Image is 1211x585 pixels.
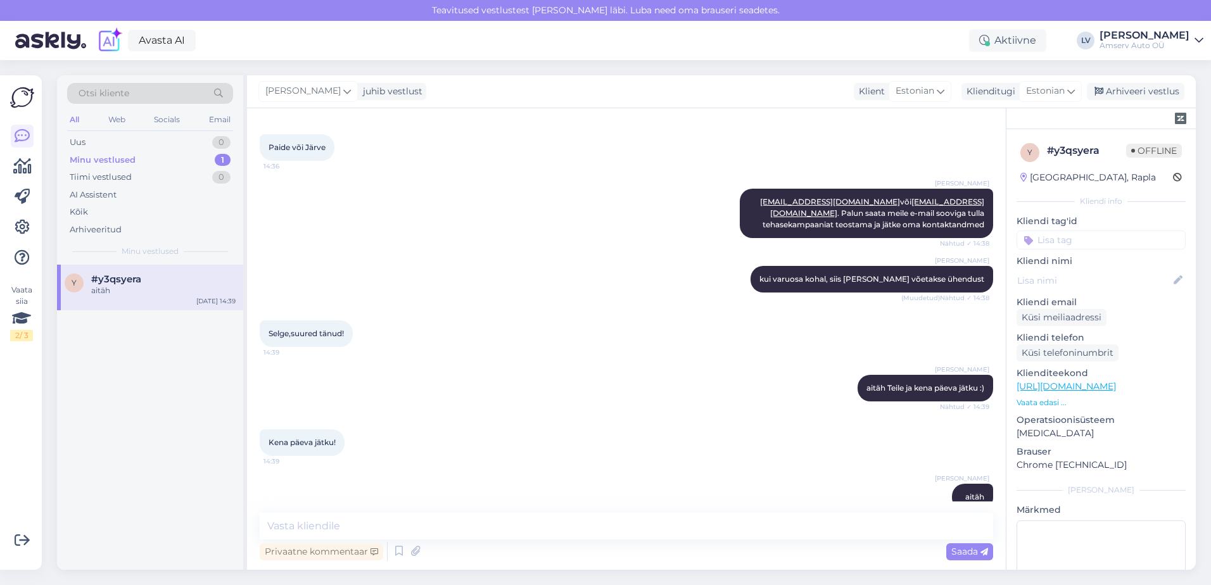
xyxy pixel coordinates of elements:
span: Estonian [896,84,934,98]
p: [MEDICAL_DATA] [1017,427,1186,440]
input: Lisa nimi [1017,274,1171,287]
p: Märkmed [1017,503,1186,517]
div: [PERSON_NAME] [1017,484,1186,496]
span: Nähtud ✓ 14:39 [940,402,989,412]
span: #y3qsyera [91,274,141,285]
span: 14:39 [263,348,311,357]
span: [PERSON_NAME] [935,179,989,188]
div: Privaatne kommentaar [260,543,383,560]
span: aitäh [965,492,984,501]
span: Estonian [1026,84,1065,98]
span: kui varuosa kohal, siis [PERSON_NAME] võetakse ühendust [759,274,984,284]
p: Kliendi email [1017,296,1186,309]
span: [PERSON_NAME] [935,256,989,265]
img: explore-ai [96,27,123,54]
span: Otsi kliente [79,87,129,100]
div: Uus [70,136,86,149]
img: Askly Logo [10,85,34,110]
p: Operatsioonisüsteem [1017,413,1186,427]
p: Kliendi nimi [1017,255,1186,268]
p: Vaata edasi ... [1017,397,1186,408]
div: Vaata siia [10,284,33,341]
div: 0 [212,171,231,184]
p: Kliendi tag'id [1017,215,1186,228]
a: [URL][DOMAIN_NAME] [1017,381,1116,392]
a: [EMAIL_ADDRESS][DOMAIN_NAME] [760,197,900,206]
div: [DATE] 14:39 [196,296,236,306]
span: y [72,278,77,287]
div: Amserv Auto OÜ [1100,41,1189,51]
span: Kena päeva jätku! [269,437,336,447]
span: [PERSON_NAME] [265,84,341,98]
span: 14:39 [263,456,311,466]
a: Avasta AI [128,30,196,51]
div: Arhiveeri vestlus [1087,83,1184,100]
div: Tiimi vestlused [70,171,132,184]
p: Chrome [TECHNICAL_ID] [1017,458,1186,472]
input: Lisa tag [1017,230,1186,249]
div: Minu vestlused [70,154,136,167]
span: Nähtud ✓ 14:38 [940,239,989,248]
div: [GEOGRAPHIC_DATA], Rapla [1020,171,1156,184]
div: 2 / 3 [10,330,33,341]
span: (Muudetud) Nähtud ✓ 14:38 [901,293,989,303]
span: Paide või Järve [269,142,326,152]
div: LV [1077,32,1094,49]
div: Socials [151,111,182,128]
div: aitäh [91,285,236,296]
div: Kõik [70,206,88,218]
p: Kliendi telefon [1017,331,1186,344]
span: y [1027,148,1032,157]
div: Küsi telefoninumbrit [1017,344,1119,362]
div: [PERSON_NAME] [1100,30,1189,41]
span: [PERSON_NAME] [935,365,989,374]
div: Aktiivne [969,29,1046,52]
div: 1 [215,154,231,167]
img: zendesk [1175,113,1186,124]
div: Küsi meiliaadressi [1017,309,1106,326]
div: Klient [854,85,885,98]
div: AI Assistent [70,189,117,201]
div: Email [206,111,233,128]
div: Kliendi info [1017,196,1186,207]
a: [PERSON_NAME]Amserv Auto OÜ [1100,30,1203,51]
span: Selge,suured tänud! [269,329,344,338]
div: Arhiveeritud [70,223,122,236]
div: Web [106,111,128,128]
span: Offline [1126,144,1182,158]
span: Saada [951,546,988,557]
span: aitäh Teile ja kena päeva jätku :) [866,383,984,393]
span: 14:36 [263,161,311,171]
span: või . Palun saata meile e-mail sooviga tulla tehasekampaaniat teostama ja jätke oma kontaktandmed [760,197,986,229]
div: All [67,111,82,128]
span: Minu vestlused [122,246,179,257]
p: Klienditeekond [1017,367,1186,380]
span: [PERSON_NAME] [935,474,989,483]
p: Brauser [1017,445,1186,458]
div: Klienditugi [961,85,1015,98]
div: juhib vestlust [358,85,422,98]
div: # y3qsyera [1047,143,1126,158]
div: 0 [212,136,231,149]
